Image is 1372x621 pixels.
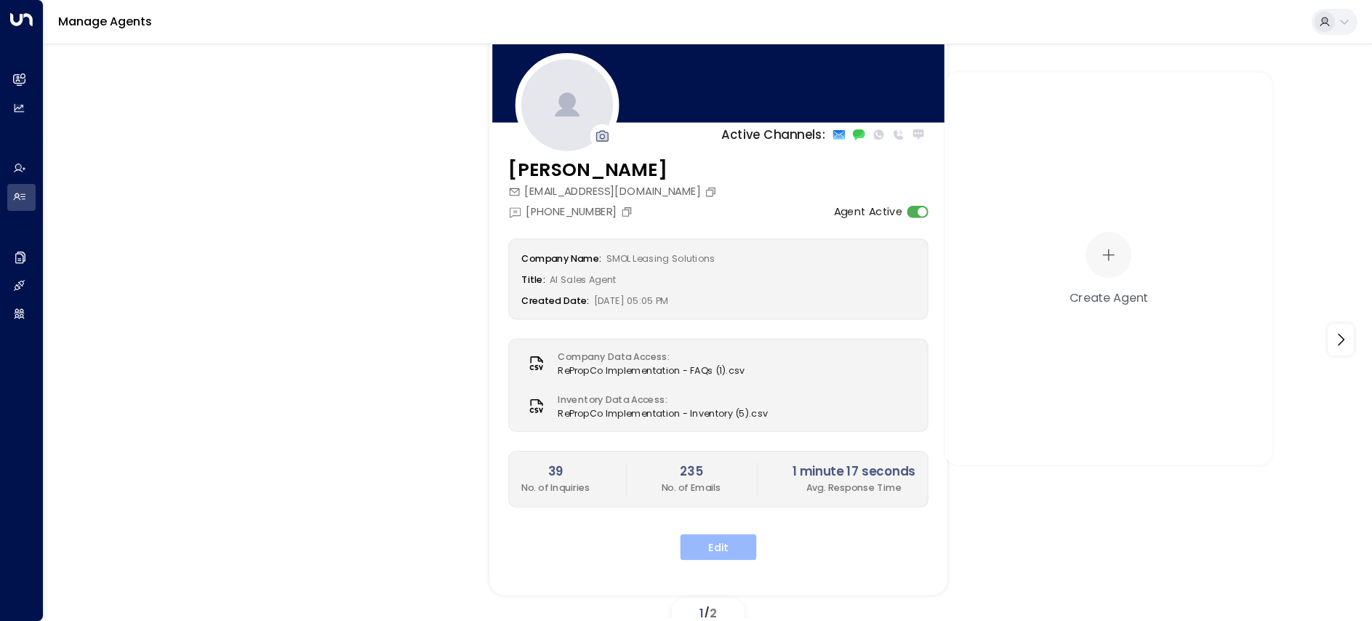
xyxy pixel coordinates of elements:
[834,204,903,220] label: Agent Active
[594,295,668,308] span: [DATE] 05:05 PM
[793,481,915,494] p: Avg. Response Time
[58,13,152,30] a: Manage Agents
[681,534,757,561] button: Edit
[508,156,721,184] h3: [PERSON_NAME]
[521,295,589,308] label: Created Date:
[721,126,825,144] p: Active Channels:
[508,184,721,200] div: [EMAIL_ADDRESS][DOMAIN_NAME]
[705,185,721,198] button: Copy
[521,252,601,265] label: Company Name:
[662,481,721,494] p: No. of Emails
[558,350,738,364] label: Company Data Access:
[558,406,769,420] span: RePropCo Implementation - Inventory (5).csv
[558,393,761,406] label: Inventory Data Access:
[558,364,745,377] span: RePropCo Implementation - FAQs (1).csv
[621,205,637,217] button: Copy
[521,273,545,286] label: Title:
[606,252,715,265] span: SMOL Leasing Solutions
[521,481,590,494] p: No. of Inquiries
[550,273,616,286] span: AI Sales Agent
[793,462,915,481] h2: 1 minute 17 seconds
[521,462,590,481] h2: 39
[1069,288,1147,305] div: Create Agent
[508,204,636,220] div: [PHONE_NUMBER]
[662,462,721,481] h2: 235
